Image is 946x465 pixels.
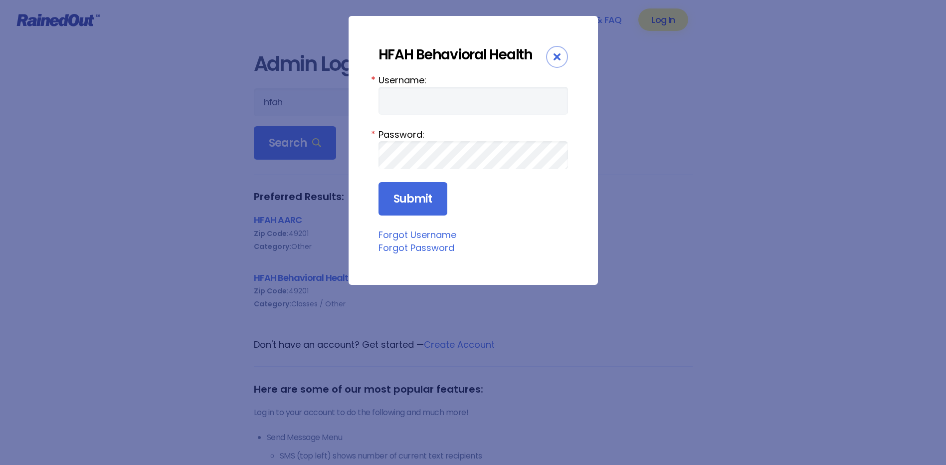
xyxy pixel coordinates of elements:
[378,241,454,254] a: Forgot Password
[546,46,568,68] div: Close
[378,73,568,87] label: Username:
[378,229,456,241] a: Forgot Username
[378,46,546,63] div: HFAH Behavioral Health
[378,182,447,216] input: Submit
[378,128,568,141] label: Password:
